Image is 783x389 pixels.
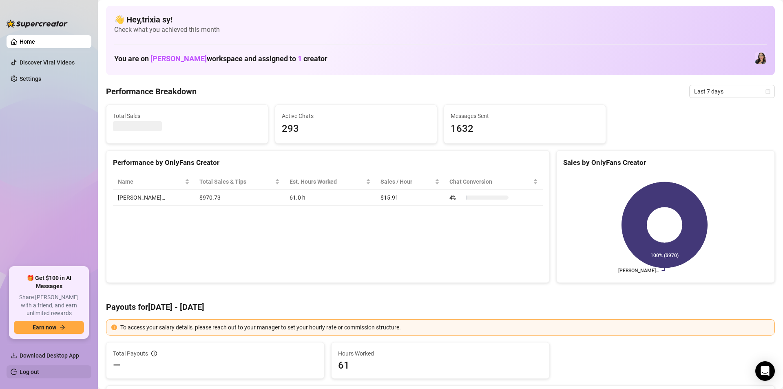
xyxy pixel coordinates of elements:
[20,38,35,45] a: Home
[618,268,659,273] text: [PERSON_NAME]…
[7,20,68,28] img: logo-BBDzfeDw.svg
[113,349,148,358] span: Total Payouts
[445,174,543,190] th: Chat Conversion
[298,54,302,63] span: 1
[376,174,445,190] th: Sales / Hour
[14,321,84,334] button: Earn nowarrow-right
[14,293,84,318] span: Share [PERSON_NAME] with a friend, and earn unlimited rewards
[195,190,285,206] td: $970.73
[33,324,56,331] span: Earn now
[380,177,433,186] span: Sales / Hour
[449,177,531,186] span: Chat Conversion
[20,352,79,359] span: Download Desktop App
[338,349,543,358] span: Hours Worked
[60,325,65,330] span: arrow-right
[118,177,183,186] span: Name
[151,351,157,356] span: info-circle
[113,174,195,190] th: Name
[113,359,121,372] span: —
[113,190,195,206] td: [PERSON_NAME]…
[20,369,39,375] a: Log out
[20,76,41,82] a: Settings
[376,190,445,206] td: $15.91
[114,14,767,25] h4: 👋 Hey, trixia sy !
[449,193,462,202] span: 4 %
[11,352,17,359] span: download
[755,361,775,381] div: Open Intercom Messenger
[113,111,261,120] span: Total Sales
[694,85,770,98] span: Last 7 days
[106,86,197,97] h4: Performance Breakdown
[114,25,767,34] span: Check what you achieved this month
[120,323,770,332] div: To access your salary details, please reach out to your manager to set your hourly rate or commis...
[113,157,543,168] div: Performance by OnlyFans Creator
[755,52,766,64] img: Sami
[282,111,430,120] span: Active Chats
[282,121,430,137] span: 293
[563,157,768,168] div: Sales by OnlyFans Creator
[150,54,207,63] span: [PERSON_NAME]
[114,54,327,63] h1: You are on workspace and assigned to creator
[20,59,75,66] a: Discover Viral Videos
[199,177,273,186] span: Total Sales & Tips
[14,274,84,290] span: 🎁 Get $100 in AI Messages
[195,174,285,190] th: Total Sales & Tips
[111,325,117,330] span: exclamation-circle
[451,121,599,137] span: 1632
[338,359,543,372] span: 61
[451,111,599,120] span: Messages Sent
[765,89,770,94] span: calendar
[290,177,364,186] div: Est. Hours Worked
[106,301,775,313] h4: Payouts for [DATE] - [DATE]
[285,190,376,206] td: 61.0 h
